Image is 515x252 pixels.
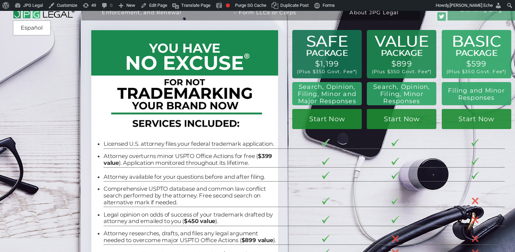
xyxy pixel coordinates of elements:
li: Legal opinion on odds of success of your trademark drafted by attorney and emailed to you ( ). [104,211,277,225]
img: checkmark-border-3.png [322,216,330,223]
img: checkmark-border-3.png [391,139,399,146]
img: checkmark-border-3.png [391,216,399,223]
img: checkmark-border-3.png [471,172,479,179]
li: Attorney researches, drafts, and files any legal argument needed to overcome major USPTO Office A... [104,230,277,243]
img: Twitter_Social_Icon_Rounded_Square_Color-mid-green3-90.png [437,12,446,21]
img: checkmark-border-3.png [391,197,399,205]
a: Trademark Registration,Enforcement, and Renewal [87,4,197,25]
img: checkmark-border-3.png [322,197,330,205]
a: Start Now [292,109,362,129]
li: Comprehensive USPTO database and common law conflict search performed by the attorney. Free secon... [104,186,277,206]
h2: Filing and Minor Responses [446,87,507,101]
img: checkmark-border-3.png [391,158,399,165]
img: checkmark-border-3.png [471,139,479,146]
li: Attorney available for your questions before and after filing. [104,174,277,180]
h2: Search, Opinion, Filing, Minor Responses [371,83,432,105]
img: X-30-3.png [391,235,399,243]
a: More InformationAbout JPG Legal [333,4,415,25]
div: Focus keyphrase not set [226,3,230,7]
a: Buy/Sell Domains or Trademarks– Form LLCs or Corps [202,4,328,25]
img: checkmark-border-3.png [322,172,330,179]
img: X-30-3.png [471,216,479,224]
b: $450 value [184,218,215,224]
img: X-30-3.png [471,197,479,205]
li: Licensed U.S. attorney files your federal trademark application. [104,141,277,147]
a: Español [15,22,49,34]
b: $899 value [241,237,273,243]
a: Start Now [367,109,436,129]
a: Start Now [442,109,511,129]
img: checkmark-border-3.png [322,158,330,165]
b: $399 value [104,153,272,166]
img: checkmark-border-3.png [322,235,330,242]
img: checkmark-border-3.png [322,139,330,146]
span: [PERSON_NAME] Eche [450,3,493,8]
img: X-30-3.png [471,235,479,243]
img: checkmark-border-3.png [471,158,479,165]
li: Attorney overturns minor USPTO Office Actions for free ( ). Application monitored throughout its ... [104,153,277,166]
img: checkmark-border-3.png [391,172,399,179]
h2: Search, Opinion, Filing, Minor and Major Responses [295,83,359,105]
